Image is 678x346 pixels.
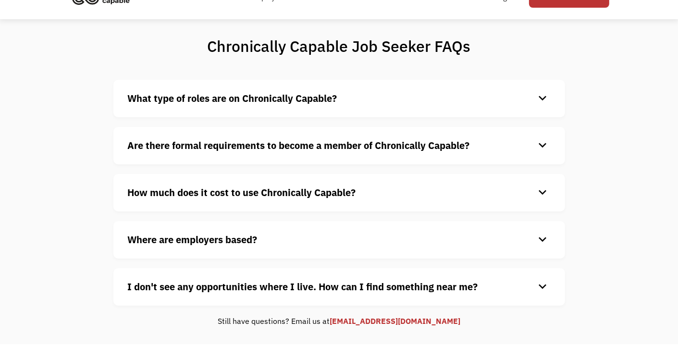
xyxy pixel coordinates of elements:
[128,139,470,152] strong: Are there formal requirements to become a member of Chronically Capable?
[535,233,551,247] div: keyboard_arrow_down
[170,37,508,56] h1: Chronically Capable Job Seeker FAQs
[535,91,551,106] div: keyboard_arrow_down
[128,233,258,246] strong: Where are employers based?
[535,185,551,200] div: keyboard_arrow_down
[330,316,460,326] a: [EMAIL_ADDRESS][DOMAIN_NAME]
[128,186,356,199] strong: How much does it cost to use Chronically Capable?
[113,315,565,327] div: Still have questions? Email us at
[128,92,337,105] strong: What type of roles are on Chronically Capable?
[128,280,478,293] strong: I don't see any opportunities where I live. How can I find something near me?
[535,138,551,153] div: keyboard_arrow_down
[535,280,551,294] div: keyboard_arrow_down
